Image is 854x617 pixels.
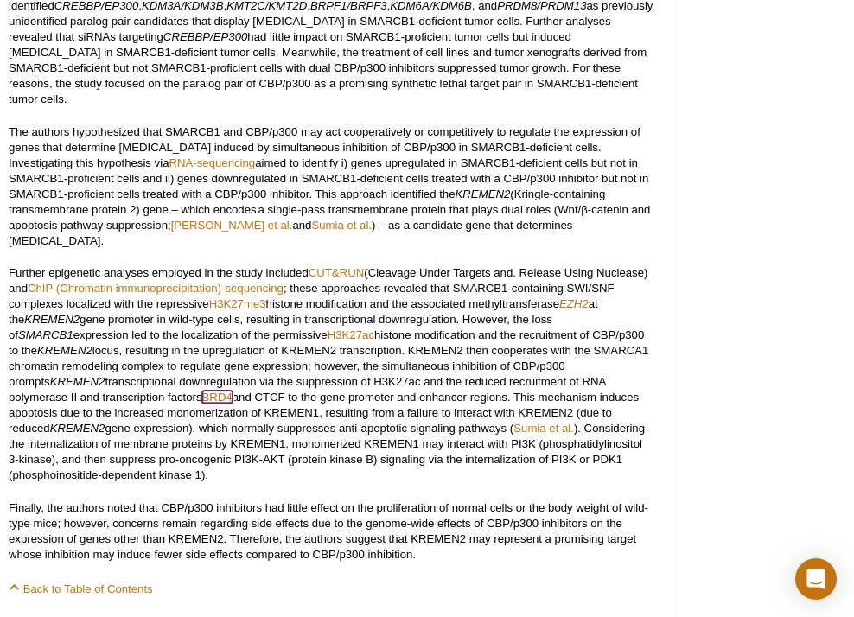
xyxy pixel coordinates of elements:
em: KREMEN2 [456,188,511,200]
p: Finally, the authors noted that CBP/p300 inhibitors had little effect on the proliferation of nor... [9,500,654,563]
a: H3K27ac [328,328,374,341]
em: KREMEN2 [50,422,105,435]
a: Sumia et al. [311,219,372,232]
a: ChIP (Chromatin immunoprecipitation)-sequencing [28,282,284,295]
div: Open Intercom Messenger [795,558,837,600]
a: [PERSON_NAME] et al. [171,219,293,232]
em: SMARCB1 [18,328,73,341]
a: H3K27me3 [209,297,266,310]
em: KREMEN2 [50,375,105,388]
a: CUT&RUN [309,266,364,279]
a: Sumia et al. [513,422,574,435]
a: Back to Table of Contents [9,582,153,595]
a: EZH2 [559,297,589,310]
em: KREMEN2 [24,313,80,326]
a: RNA-sequencing [169,156,255,169]
p: Further epigenetic analyses employed in the study included (Cleavage Under Targets and. Release U... [9,265,654,483]
p: The authors hypothesized that SMARCB1 and CBP/p300 may act cooperatively or competitively to regu... [9,124,654,249]
a: BRD4 [202,391,233,404]
em: CREBBP/EP300 [163,30,248,43]
em: KREMEN2 [37,344,92,357]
